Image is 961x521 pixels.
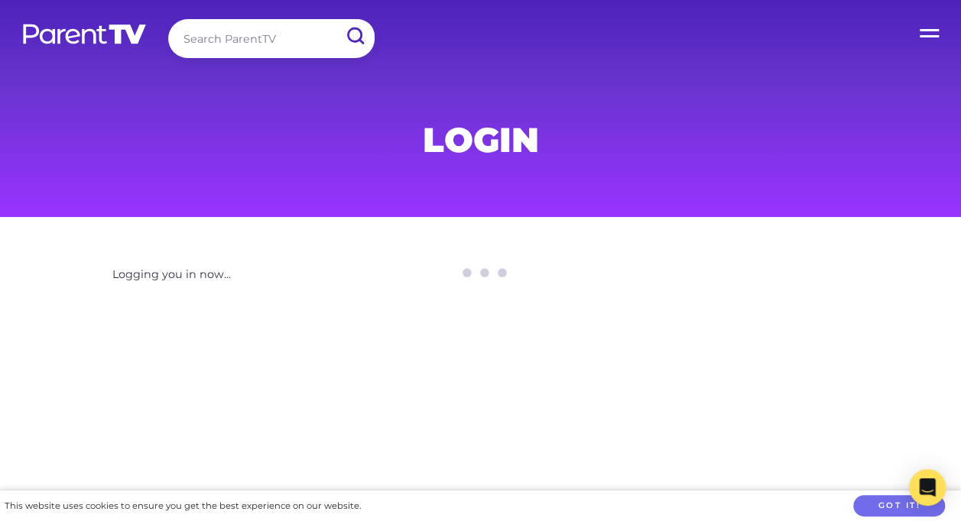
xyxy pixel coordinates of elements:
input: Submit [335,19,375,53]
img: parenttv-logo-white.4c85aaf.svg [21,23,148,45]
div: Open Intercom Messenger [909,469,946,506]
button: Got it! [853,495,945,517]
input: Search ParentTV [168,19,375,58]
h1: Login [112,125,849,155]
div: This website uses cookies to ensure you get the best experience on our website. [5,498,361,514]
